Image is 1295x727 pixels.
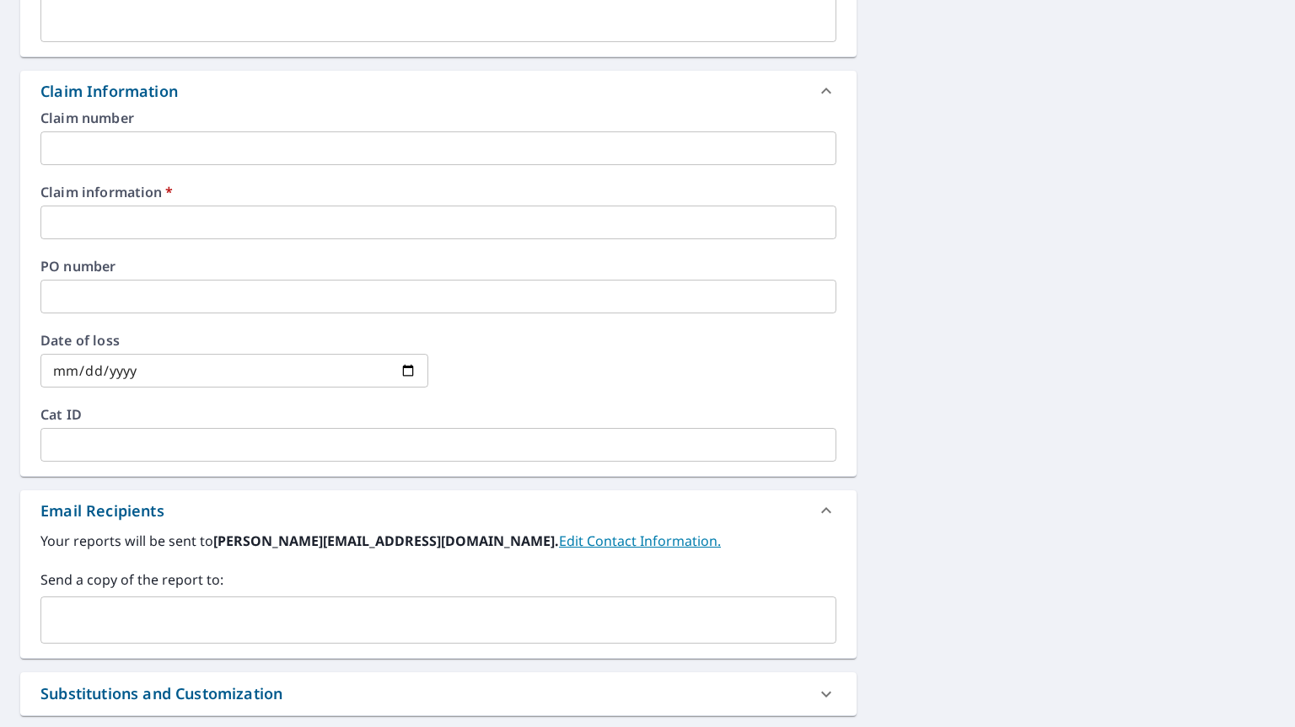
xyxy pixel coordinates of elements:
[40,531,836,551] label: Your reports will be sent to
[40,185,836,199] label: Claim information
[559,532,721,550] a: EditContactInfo
[40,111,836,125] label: Claim number
[40,80,178,103] div: Claim Information
[40,500,164,522] div: Email Recipients
[40,334,428,347] label: Date of loss
[40,569,836,590] label: Send a copy of the report to:
[20,672,857,715] div: Substitutions and Customization
[20,71,857,111] div: Claim Information
[20,490,857,531] div: Email Recipients
[40,259,836,273] label: PO number
[213,532,559,550] b: [PERSON_NAME][EMAIL_ADDRESS][DOMAIN_NAME].
[40,682,282,705] div: Substitutions and Customization
[40,408,836,421] label: Cat ID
